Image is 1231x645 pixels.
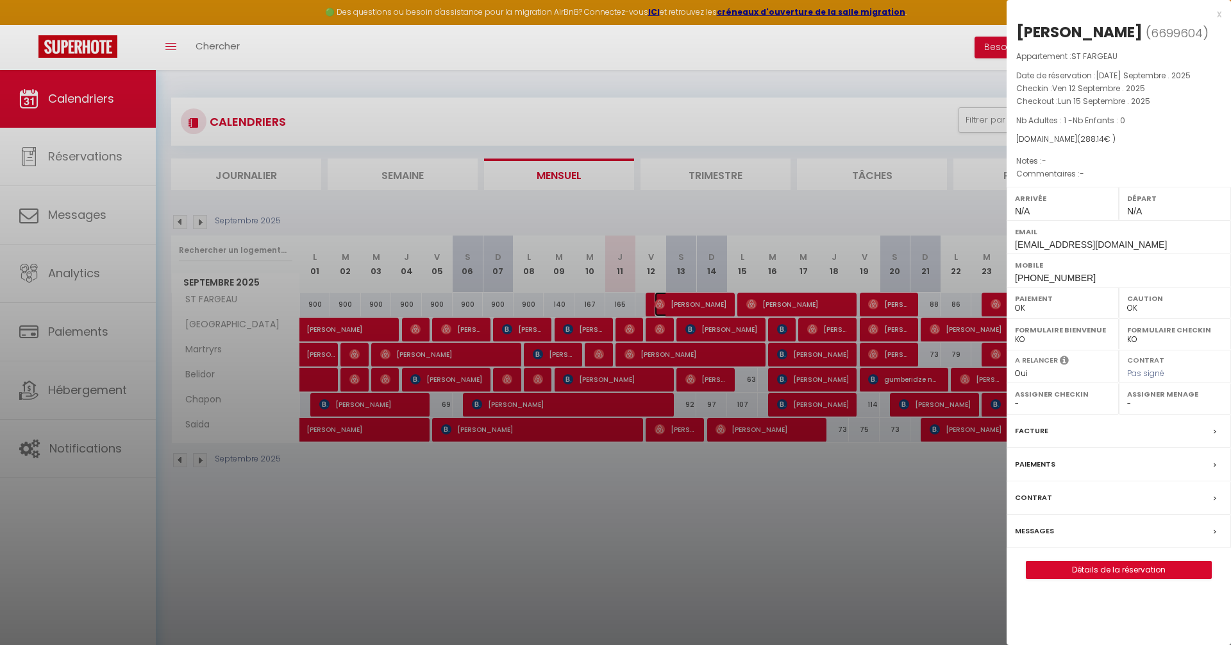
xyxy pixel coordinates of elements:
[1015,458,1055,471] label: Paiements
[1015,292,1110,305] label: Paiement
[1042,155,1046,166] span: -
[1127,355,1164,363] label: Contrat
[1073,115,1125,126] span: Nb Enfants : 0
[1016,115,1125,126] span: Nb Adultes : 1 -
[1127,368,1164,379] span: Pas signé
[1016,50,1221,63] p: Appartement :
[1127,388,1223,400] label: Assigner Menage
[1007,6,1221,22] div: x
[1015,524,1054,538] label: Messages
[1071,51,1118,62] span: ST FARGEAU
[1127,206,1142,216] span: N/A
[1016,168,1221,180] p: Commentaires :
[10,5,49,44] button: Ouvrir le widget de chat LiveChat
[1080,168,1084,179] span: -
[1015,273,1096,283] span: [PHONE_NUMBER]
[1052,83,1145,94] span: Ven 12 Septembre . 2025
[1015,491,1052,504] label: Contrat
[1016,95,1221,108] p: Checkout :
[1015,355,1058,366] label: A relancer
[1015,388,1110,400] label: Assigner Checkin
[1127,323,1223,336] label: Formulaire Checkin
[1026,562,1211,578] a: Détails de la réservation
[1177,587,1221,635] iframe: Chat
[1016,133,1221,146] div: [DOMAIN_NAME]
[1058,96,1150,107] span: Lun 15 Septembre . 2025
[1026,561,1212,579] button: Détails de la réservation
[1151,25,1203,41] span: 6699604
[1015,323,1110,336] label: Formulaire Bienvenue
[1015,239,1167,250] span: [EMAIL_ADDRESS][DOMAIN_NAME]
[1016,69,1221,82] p: Date de réservation :
[1015,259,1223,271] label: Mobile
[1016,82,1221,95] p: Checkin :
[1015,192,1110,205] label: Arrivée
[1127,292,1223,305] label: Caution
[1016,155,1221,168] p: Notes :
[1060,355,1069,369] i: Sélectionner OUI si vous souhaiter envoyer les séquences de messages post-checkout
[1015,225,1223,238] label: Email
[1016,22,1143,42] div: [PERSON_NAME]
[1080,133,1104,144] span: 288.14
[1077,133,1116,144] span: ( € )
[1015,206,1030,216] span: N/A
[1146,24,1209,42] span: ( )
[1096,70,1191,81] span: [DATE] Septembre . 2025
[1127,192,1223,205] label: Départ
[1015,424,1048,438] label: Facture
